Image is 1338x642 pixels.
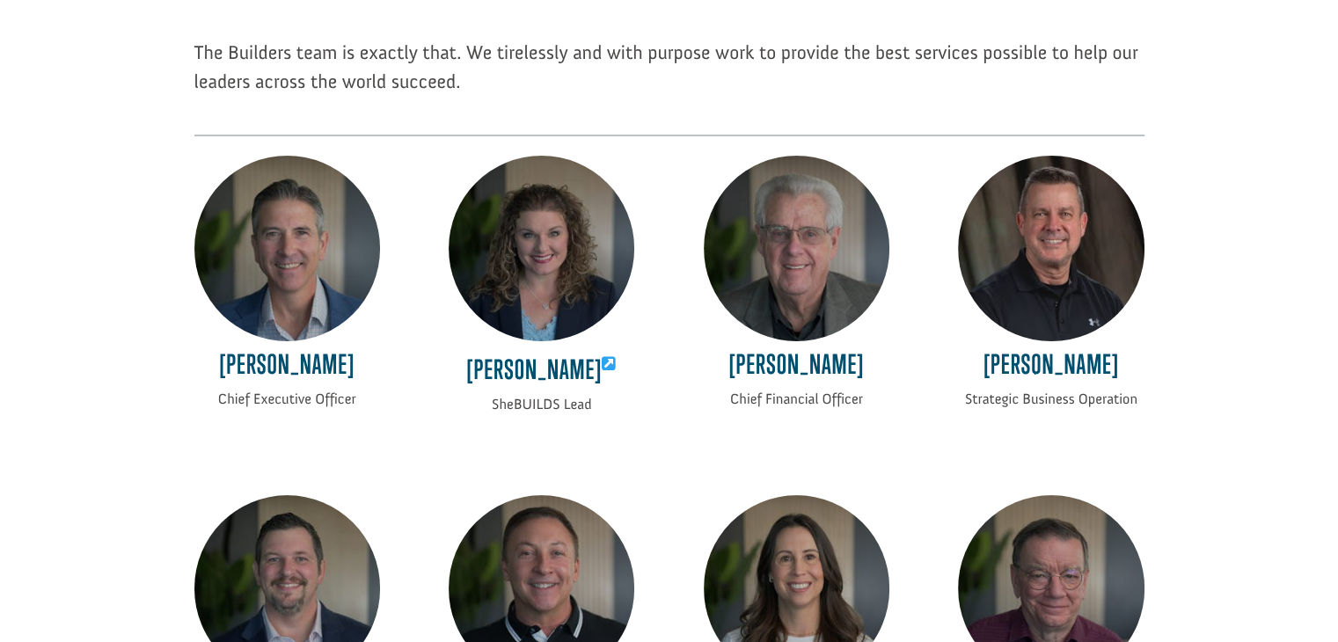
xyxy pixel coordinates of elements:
div: [PERSON_NAME] &Faith G. donated $100 [32,18,242,53]
p: SheBUILDS Lead [449,394,634,416]
img: Laci Moore [449,156,634,341]
img: emoji heart [128,37,143,51]
h4: [PERSON_NAME] [958,349,1144,389]
img: Joe Gies [958,156,1144,341]
p: Chief Financial Officer [704,389,889,411]
h4: [PERSON_NAME] [194,349,380,389]
p: Chief Executive Officer [194,389,380,411]
h4: [PERSON_NAME] [704,349,889,389]
strong: Builders International [41,54,149,67]
img: US.png [32,70,44,83]
p: The Builders team is exactly that. We tirelessly and with purpose work to provide the best servic... [194,38,1144,115]
h4: [PERSON_NAME] [449,349,634,394]
button: Donate [249,35,327,67]
img: Larry Russell [704,156,889,341]
div: to [32,55,242,67]
p: Strategic Business Operation [958,389,1144,411]
span: Tulsa , [GEOGRAPHIC_DATA] [48,70,179,83]
img: Ryan Moore [194,156,380,341]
